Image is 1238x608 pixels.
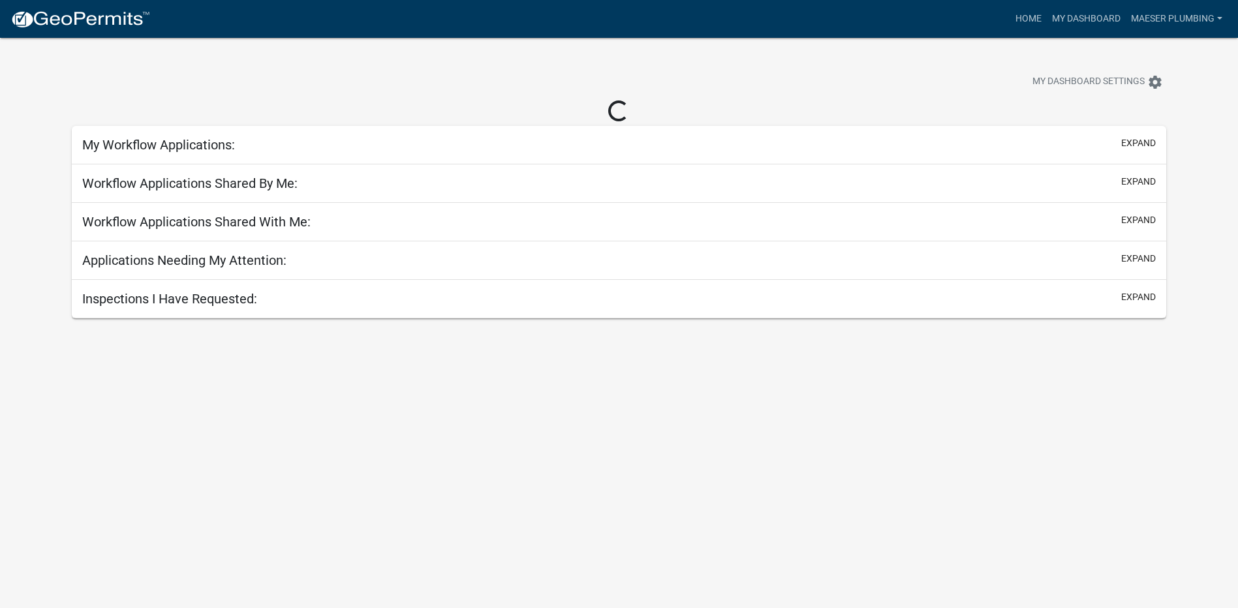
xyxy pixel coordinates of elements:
i: settings [1147,74,1163,90]
h5: Inspections I Have Requested: [82,291,257,307]
button: expand [1121,213,1156,227]
a: Home [1010,7,1047,31]
button: My Dashboard Settingssettings [1022,69,1173,95]
button: expand [1121,290,1156,304]
button: expand [1121,175,1156,189]
button: expand [1121,136,1156,150]
a: My Dashboard [1047,7,1126,31]
h5: Workflow Applications Shared With Me: [82,214,311,230]
a: Maeser Plumbing [1126,7,1228,31]
h5: Workflow Applications Shared By Me: [82,175,298,191]
button: expand [1121,252,1156,266]
h5: Applications Needing My Attention: [82,252,286,268]
h5: My Workflow Applications: [82,137,235,153]
span: My Dashboard Settings [1032,74,1145,90]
